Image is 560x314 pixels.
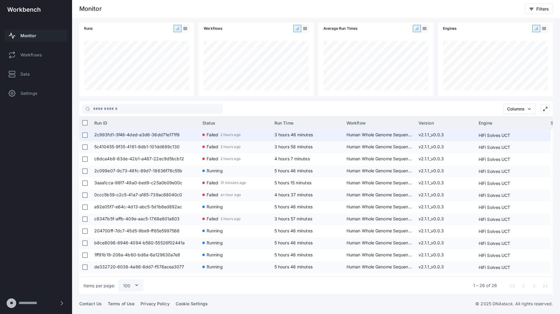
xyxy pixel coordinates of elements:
[207,177,219,188] span: Failed
[108,301,135,306] a: Terms of Use
[479,262,510,273] span: HiFi Solves UCT
[419,120,434,125] span: Version
[479,226,510,237] span: HiFi Solves UCT
[94,189,196,201] span: 0ccc5b59-c2c5-41a7-a165-739ac68040c0
[536,6,549,11] span: Filters
[20,71,30,77] span: Data
[83,283,115,289] div: Items per page:
[347,120,366,125] span: Workflow
[347,237,413,249] span: Human Whole Genome Sequencing (HiFi Solves)
[347,261,413,273] span: Human Whole Genome Sequencing (HiFi Solves)
[479,178,510,189] span: HiFi Solves UCT
[473,282,497,288] div: 1 – 26 of 26
[323,26,358,32] span: Average Run Times
[94,225,196,237] span: 204700ff-7dc7-45d5-9be9-ff65e5997568
[202,120,216,125] span: Status
[220,213,241,224] span: 2 hours ago
[347,129,413,141] span: Human Whole Genome Sequencing (HiFi Solves)
[220,189,241,200] span: an hour ago
[274,240,313,245] span: 5 hours 46 minutes
[20,52,42,58] span: Workflows
[274,216,312,221] span: 3 hours 57 minutes
[274,192,313,197] span: 4 hours 37 minutes
[207,225,223,236] span: Running
[5,30,67,42] a: Monitor
[220,177,246,188] span: 31 minutes ago
[84,26,93,32] span: Runs
[20,90,38,96] span: Settings
[479,166,510,177] span: HiFi Solves UCT
[207,189,219,200] span: Failed
[207,213,219,224] span: Failed
[479,250,510,261] span: HiFi Solves UCT
[419,249,473,261] span: v2.1.1_v0.0.3
[274,156,310,161] span: 4 hours 7 minutes
[94,141,196,153] span: 5c410455-9f35-4161-8db1-101dd689c130
[94,273,196,285] span: c81f2c74-0005-4985-ae44-ad35d717d7c9
[7,7,41,12] img: workbench-logo-white.svg
[94,165,196,177] span: 2c099e07-9c73-48fc-89d7-18636f76c55b
[274,132,313,137] span: 3 hours 46 minutes
[475,301,553,307] p: © 2025 DNAstack. All rights reserved.
[419,129,473,141] span: v2.1.1_v0.0.3
[79,6,102,12] div: Monitor
[274,228,313,233] span: 5 hours 46 minutes
[207,141,219,152] span: Failed
[207,129,219,140] span: Failed
[347,225,413,237] span: Human Whole Genome Sequencing (HiFi Solves)
[274,252,313,257] span: 5 hours 46 minutes
[419,165,473,177] span: v2.1.1_v0.0.3
[220,153,241,164] span: 2 hours ago
[274,168,313,173] span: 5 hours 46 minutes
[347,177,413,189] span: Human Whole Genome Sequencing (HiFi Solves)
[5,87,67,99] a: Settings
[94,129,196,141] span: 2c993fd1-3f46-4ded-a3d6-36dd71e171f9
[274,120,293,125] span: Run Time
[94,177,196,189] span: 3aaa1cca-98f7-49a0-bed9-c25a0b09e00c
[207,165,223,176] span: Running
[347,213,413,225] span: Human Whole Genome Sequencing (HiFi Solves)
[347,165,413,177] span: Human Whole Genome Sequencing (HiFi Solves)
[419,201,473,213] span: v2.1.1_v0.0.3
[443,26,457,32] span: Engines
[274,264,313,269] span: 5 hours 46 minutes
[479,190,510,201] span: HiFi Solves UCT
[419,213,473,225] span: v2.1.1_v0.0.3
[20,33,36,39] span: Monitor
[141,301,169,306] a: Privacy Policy
[419,261,473,273] span: v2.1.1_v0.0.3
[479,238,510,249] span: HiFi Solves UCT
[94,213,196,225] span: c8347b5f-affb-409e-aac5-1768e801a803
[419,237,473,249] span: v2.1.1_v0.0.3
[347,273,413,285] span: Human Whole Genome Sequencing (HiFi Solves)
[479,154,510,165] span: HiFi Solves UCT
[220,129,241,140] span: 2 hours ago
[419,153,473,165] span: v2.1.1_v0.0.3
[207,249,223,260] span: Running
[94,120,107,125] span: Run ID
[419,189,473,201] span: v2.1.1_v0.0.3
[94,201,196,213] span: a92e05f7-e64c-4d13-abc5-5d1b6ed892ac
[419,177,473,189] span: v2.1.1_v0.0.3
[94,249,196,261] span: 1ff91b19-208a-4b60-bd8a-6a129630a7e8
[204,26,222,32] span: Workflows
[347,249,413,261] span: Human Whole Genome Sequencing (HiFi Solves)
[539,280,550,291] button: Last page
[207,153,219,164] span: Failed
[176,301,208,306] a: Cookie Settings
[5,49,67,61] a: Workflows
[528,280,539,291] button: Next page
[5,68,67,80] a: Data
[94,261,196,273] span: de332720-6038-4a86-8dd7-f576acea3077
[479,142,510,153] span: HiFi Solves UCT
[517,280,528,291] button: Previous page
[507,106,525,111] span: Columns
[274,204,313,209] span: 5 hours 46 minutes
[479,120,492,125] span: Engine
[79,301,102,306] a: Contact Us
[479,130,510,141] span: HiFi Solves UCT
[207,273,223,284] span: Running
[274,180,311,185] span: 5 hours 15 minutes
[347,141,413,153] span: Human Whole Genome Sequencing (HiFi Solves)
[419,141,473,153] span: v2.1.1_v0.0.3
